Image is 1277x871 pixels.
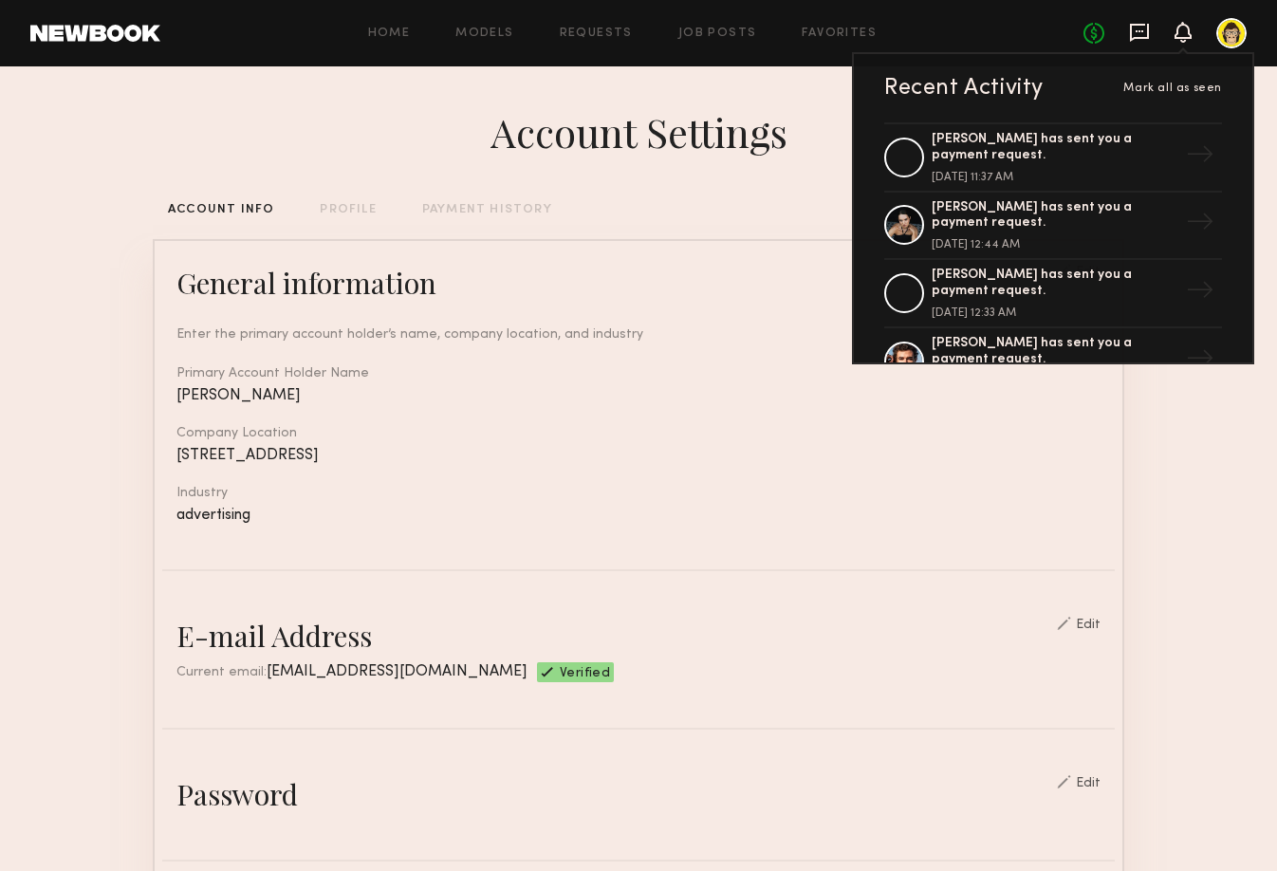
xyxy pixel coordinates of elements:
div: Edit [1076,619,1101,632]
div: → [1178,200,1222,250]
a: Models [455,28,513,40]
div: Password [176,775,298,813]
div: Account Settings [490,105,787,158]
div: Company Location [176,427,1101,440]
div: General information [176,264,436,302]
div: [PERSON_NAME] has sent you a payment request. [932,200,1178,232]
div: Current email: [176,662,527,682]
div: → [1178,133,1222,182]
div: [PERSON_NAME] [176,388,1101,404]
div: PROFILE [320,204,376,216]
div: Industry [176,487,1101,500]
span: [EMAIL_ADDRESS][DOMAIN_NAME] [267,664,527,679]
a: [PERSON_NAME] has sent you a payment request.[DATE] 11:37 AM→ [884,122,1222,193]
div: → [1178,269,1222,318]
div: ACCOUNT INFO [168,204,274,216]
div: [PERSON_NAME] has sent you a payment request. [932,336,1178,368]
a: [PERSON_NAME] has sent you a payment request.→ [884,328,1222,397]
a: [PERSON_NAME] has sent you a payment request.[DATE] 12:33 AM→ [884,260,1222,328]
a: [PERSON_NAME] has sent you a payment request.[DATE] 12:44 AM→ [884,193,1222,261]
div: Primary Account Holder Name [176,367,1101,380]
div: Edit [1076,777,1101,790]
div: [DATE] 11:37 AM [932,172,1178,183]
div: [STREET_ADDRESS] [176,448,1101,464]
a: Favorites [802,28,877,40]
span: Mark all as seen [1123,83,1222,94]
div: [PERSON_NAME] has sent you a payment request. [932,132,1178,164]
div: [DATE] 12:44 AM [932,239,1178,250]
div: PAYMENT HISTORY [422,204,552,216]
a: Requests [560,28,633,40]
a: Job Posts [678,28,757,40]
div: [DATE] 12:33 AM [932,307,1178,319]
div: Enter the primary account holder’s name, company location, and industry [176,324,1101,344]
a: Home [368,28,411,40]
div: Recent Activity [884,77,1044,100]
div: → [1178,337,1222,386]
div: [PERSON_NAME] has sent you a payment request. [932,268,1178,300]
div: E-mail Address [176,617,372,655]
span: Verified [560,667,610,682]
div: advertising [176,508,1101,524]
